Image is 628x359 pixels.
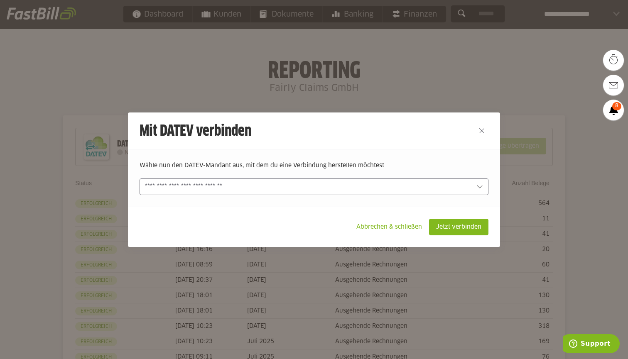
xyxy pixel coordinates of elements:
[349,219,429,235] sl-button: Abbrechen & schließen
[563,334,620,355] iframe: Öffnet ein Widget, in dem Sie weitere Informationen finden
[603,100,624,120] a: 8
[140,161,488,170] p: Wähle nun den DATEV-Mandant aus, mit dem du eine Verbindung herstellen möchtest
[612,102,621,110] span: 8
[429,219,488,235] sl-button: Jetzt verbinden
